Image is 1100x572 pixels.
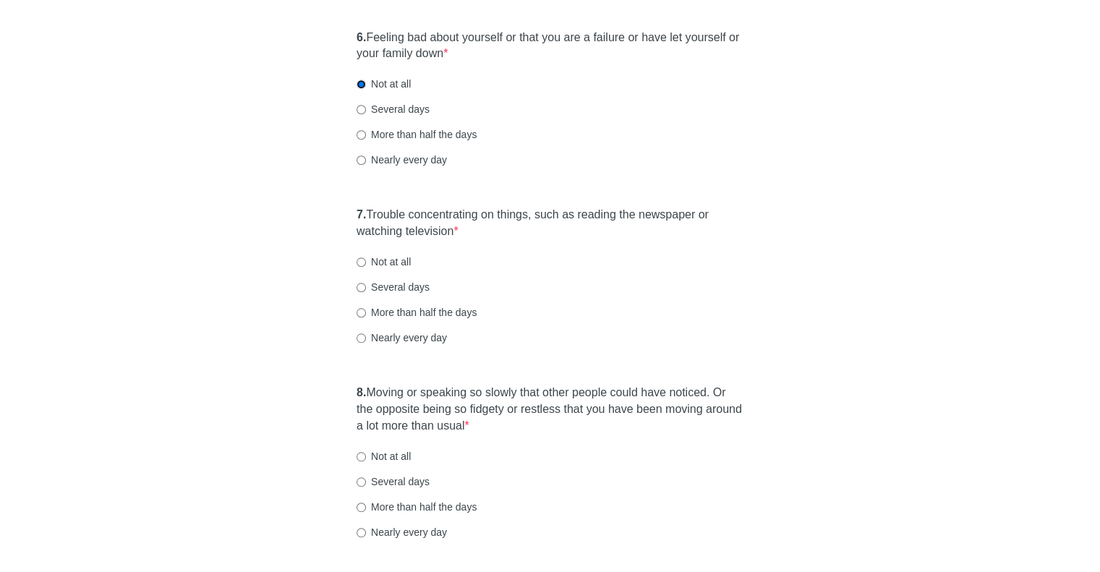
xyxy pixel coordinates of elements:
[357,333,366,343] input: Nearly every day
[357,452,366,461] input: Not at all
[357,80,366,89] input: Not at all
[357,500,477,514] label: More than half the days
[357,208,366,221] strong: 7.
[357,386,366,398] strong: 8.
[357,528,366,537] input: Nearly every day
[357,283,366,292] input: Several days
[357,477,366,487] input: Several days
[357,207,743,240] label: Trouble concentrating on things, such as reading the newspaper or watching television
[357,330,447,345] label: Nearly every day
[357,257,366,267] input: Not at all
[357,305,477,320] label: More than half the days
[357,525,447,539] label: Nearly every day
[357,449,411,464] label: Not at all
[357,280,430,294] label: Several days
[357,31,366,43] strong: 6.
[357,102,430,116] label: Several days
[357,77,411,91] label: Not at all
[357,105,366,114] input: Several days
[357,255,411,269] label: Not at all
[357,30,743,63] label: Feeling bad about yourself or that you are a failure or have let yourself or your family down
[357,474,430,489] label: Several days
[357,308,366,317] input: More than half the days
[357,153,447,167] label: Nearly every day
[357,503,366,512] input: More than half the days
[357,155,366,165] input: Nearly every day
[357,130,366,140] input: More than half the days
[357,127,477,142] label: More than half the days
[357,385,743,435] label: Moving or speaking so slowly that other people could have noticed. Or the opposite being so fidge...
